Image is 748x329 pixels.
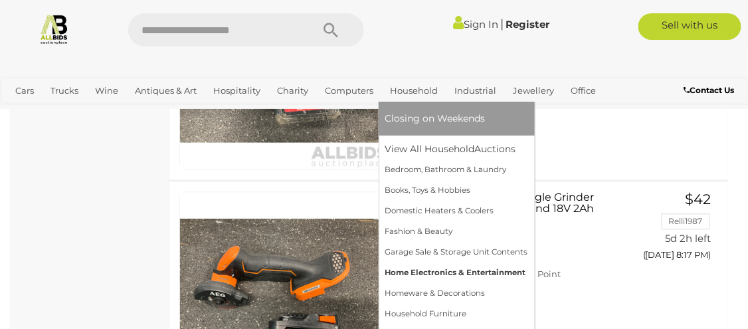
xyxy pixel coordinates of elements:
[45,80,84,102] a: Trucks
[208,80,266,102] a: Hospitality
[90,80,124,102] a: Wine
[566,80,602,102] a: Office
[453,18,498,31] a: Sign In
[450,80,502,102] a: Industrial
[10,80,39,102] a: Cars
[684,85,735,95] b: Contact Us
[54,102,159,124] a: [GEOGRAPHIC_DATA]
[506,18,549,31] a: Register
[298,13,364,47] button: Search
[385,80,444,102] a: Household
[320,80,379,102] a: Computers
[638,13,741,40] a: Sell with us
[39,13,70,45] img: Allbids.com.au
[684,83,738,98] a: Contact Us
[10,102,48,124] a: Sports
[508,80,560,102] a: Jewellery
[500,17,504,31] span: |
[272,80,314,102] a: Charity
[645,192,715,269] a: $42 Relli1987 5d 2h left ([DATE] 8:17 PM)
[130,80,202,102] a: Antiques & Art
[686,191,711,208] span: $42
